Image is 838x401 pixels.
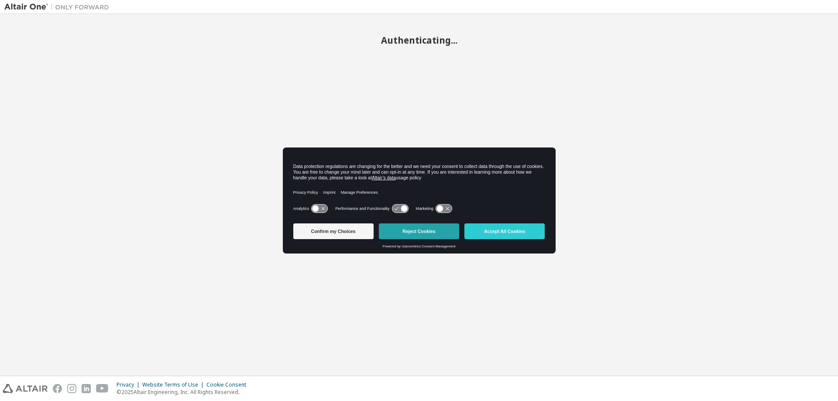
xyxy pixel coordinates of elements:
[117,381,142,388] div: Privacy
[4,34,834,46] h2: Authenticating...
[4,3,113,11] img: Altair One
[142,381,206,388] div: Website Terms of Use
[53,384,62,393] img: facebook.svg
[67,384,76,393] img: instagram.svg
[96,384,109,393] img: youtube.svg
[206,381,251,388] div: Cookie Consent
[3,384,48,393] img: altair_logo.svg
[117,388,251,396] p: © 2025 Altair Engineering, Inc. All Rights Reserved.
[82,384,91,393] img: linkedin.svg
